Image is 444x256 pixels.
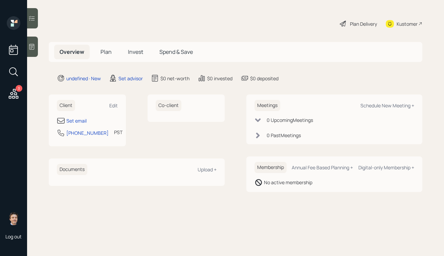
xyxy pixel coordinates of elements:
[66,129,109,136] div: [PHONE_NUMBER]
[160,75,190,82] div: $0 net-worth
[350,20,377,27] div: Plan Delivery
[60,48,84,56] span: Overview
[198,166,217,173] div: Upload +
[109,102,118,109] div: Edit
[159,48,193,56] span: Spend & Save
[5,233,22,240] div: Log out
[66,75,101,82] div: undefined · New
[128,48,143,56] span: Invest
[114,129,123,136] div: PST
[397,20,418,27] div: Kustomer
[254,100,280,111] h6: Meetings
[358,164,414,171] div: Digital-only Membership +
[16,85,22,92] div: 3
[360,102,414,109] div: Schedule New Meeting +
[267,132,301,139] div: 0 Past Meeting s
[254,162,287,173] h6: Membership
[57,100,75,111] h6: Client
[101,48,112,56] span: Plan
[66,117,87,124] div: Set email
[264,179,312,186] div: No active membership
[267,116,313,124] div: 0 Upcoming Meeting s
[292,164,353,171] div: Annual Fee Based Planning +
[7,212,20,225] img: robby-grisanti-headshot.png
[57,164,87,175] h6: Documents
[250,75,279,82] div: $0 deposited
[207,75,232,82] div: $0 invested
[118,75,143,82] div: Set advisor
[156,100,181,111] h6: Co-client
